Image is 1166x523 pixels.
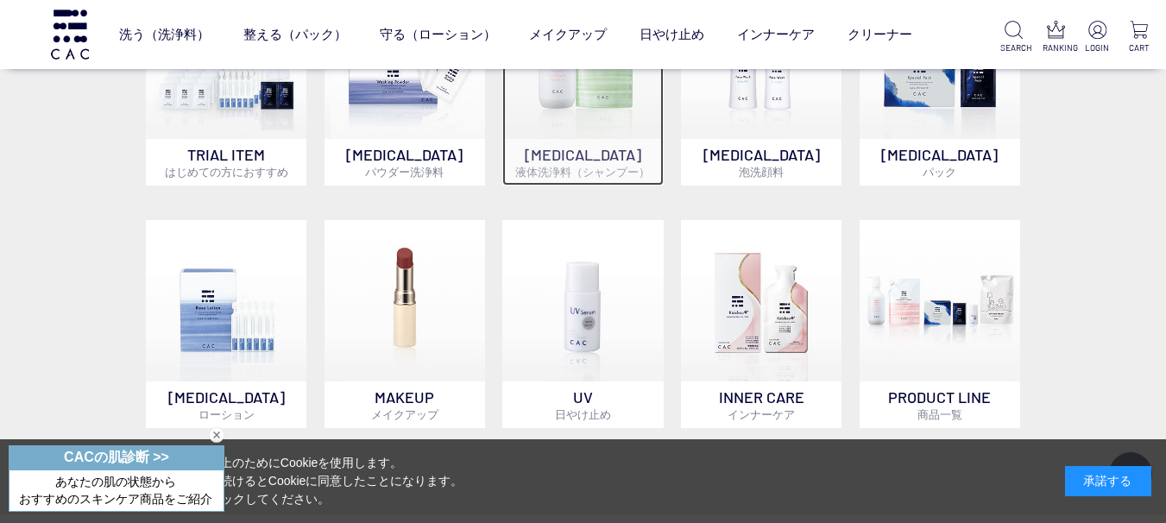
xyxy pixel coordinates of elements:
p: RANKING [1043,41,1069,54]
span: パック [923,165,956,179]
p: [MEDICAL_DATA] [325,139,485,186]
span: ローション [199,407,255,421]
span: 液体洗浄料（シャンプー） [515,165,650,179]
span: パウダー洗浄料 [365,165,444,179]
p: [MEDICAL_DATA] [146,381,306,428]
span: インナーケア [728,407,795,421]
span: はじめての方におすすめ [165,165,288,179]
a: LOGIN [1084,21,1111,54]
div: 当サイトでは、お客様へのサービス向上のためにCookieを使用します。 「承諾する」をクリックするか閲覧を続けるとCookieに同意したことになります。 詳細はこちらの をクリックしてください。 [15,454,463,508]
a: 守る（ローション） [380,11,496,57]
a: PRODUCT LINE商品一覧 [860,220,1020,427]
span: 泡洗顔料 [739,165,784,179]
a: インナーケア INNER CAREインナーケア [681,220,841,427]
p: MAKEUP [325,381,485,428]
span: 日やけ止め [555,407,611,421]
a: UV日やけ止め [502,220,663,427]
a: CART [1125,21,1152,54]
span: 商品一覧 [917,407,962,421]
a: メイクアップ [529,11,607,57]
a: MAKEUPメイクアップ [325,220,485,427]
div: 承諾する [1065,466,1151,496]
img: インナーケア [681,220,841,381]
a: クリーナー [848,11,912,57]
a: [MEDICAL_DATA]ローション [146,220,306,427]
a: RANKING [1043,21,1069,54]
p: INNER CARE [681,381,841,428]
a: インナーケア [737,11,815,57]
p: UV [502,381,663,428]
span: メイクアップ [371,407,438,421]
img: logo [48,9,91,59]
p: SEARCH [1000,41,1027,54]
p: TRIAL ITEM [146,139,306,186]
p: [MEDICAL_DATA] [502,139,663,186]
a: 整える（パック） [243,11,347,57]
a: 洗う（洗浄料） [119,11,210,57]
a: SEARCH [1000,21,1027,54]
a: 日やけ止め [640,11,704,57]
p: PRODUCT LINE [860,381,1020,428]
p: LOGIN [1084,41,1111,54]
p: [MEDICAL_DATA] [860,139,1020,186]
p: CART [1125,41,1152,54]
p: [MEDICAL_DATA] [681,139,841,186]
